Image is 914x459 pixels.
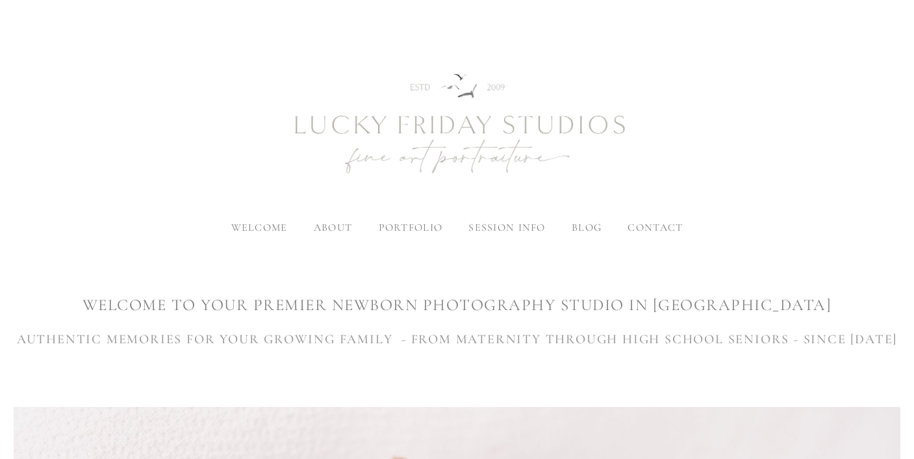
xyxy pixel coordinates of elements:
[628,221,683,234] a: contact
[468,221,545,234] label: session info
[379,221,443,234] label: portfolio
[572,221,602,234] a: blog
[14,330,900,349] h3: AUTHENTIC MEMORIES FOR YOUR GROWING FAMILY - FROM MATERNITY THROUGH HIGH SCHOOL SENIORS - SINCE [...
[223,27,691,222] img: Newborn Photography Denver | Lucky Friday Studios
[14,294,900,317] h1: WELCOME TO YOUR premier newborn photography studio IN [GEOGRAPHIC_DATA]
[231,221,288,234] a: welcome
[314,221,352,234] label: about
